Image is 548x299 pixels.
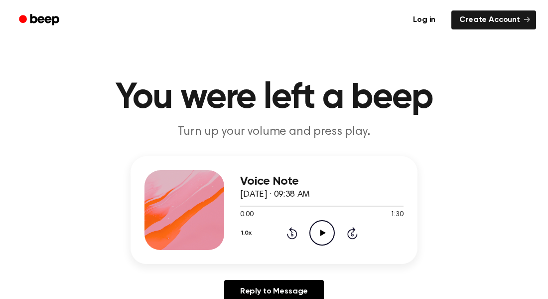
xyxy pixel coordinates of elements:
button: 1.0x [240,225,255,242]
h1: You were left a beep [19,80,529,116]
p: Turn up your volume and press play. [83,124,465,140]
a: Create Account [451,10,536,29]
span: [DATE] · 09:38 AM [240,190,310,199]
h3: Voice Note [240,175,404,188]
span: 0:00 [240,210,253,220]
span: 1:30 [391,210,404,220]
a: Log in [403,8,445,31]
a: Beep [12,10,68,30]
